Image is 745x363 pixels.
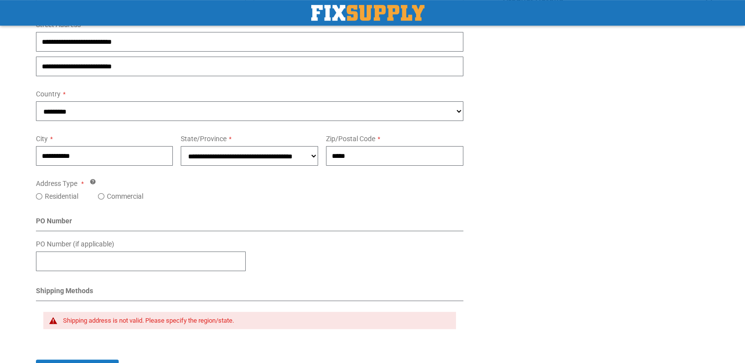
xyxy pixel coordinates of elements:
div: PO Number [36,216,464,231]
a: store logo [311,5,424,21]
img: Fix Industrial Supply [311,5,424,21]
div: Shipping address is not valid. Please specify the region/state. [63,317,447,325]
span: Street Address [36,21,81,29]
span: Country [36,90,61,98]
span: State/Province [181,135,227,143]
label: Residential [45,191,78,201]
span: Zip/Postal Code [326,135,375,143]
label: Commercial [107,191,143,201]
span: PO Number (if applicable) [36,240,114,248]
span: City [36,135,48,143]
span: Address Type [36,180,77,187]
div: Shipping Methods [36,286,464,301]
